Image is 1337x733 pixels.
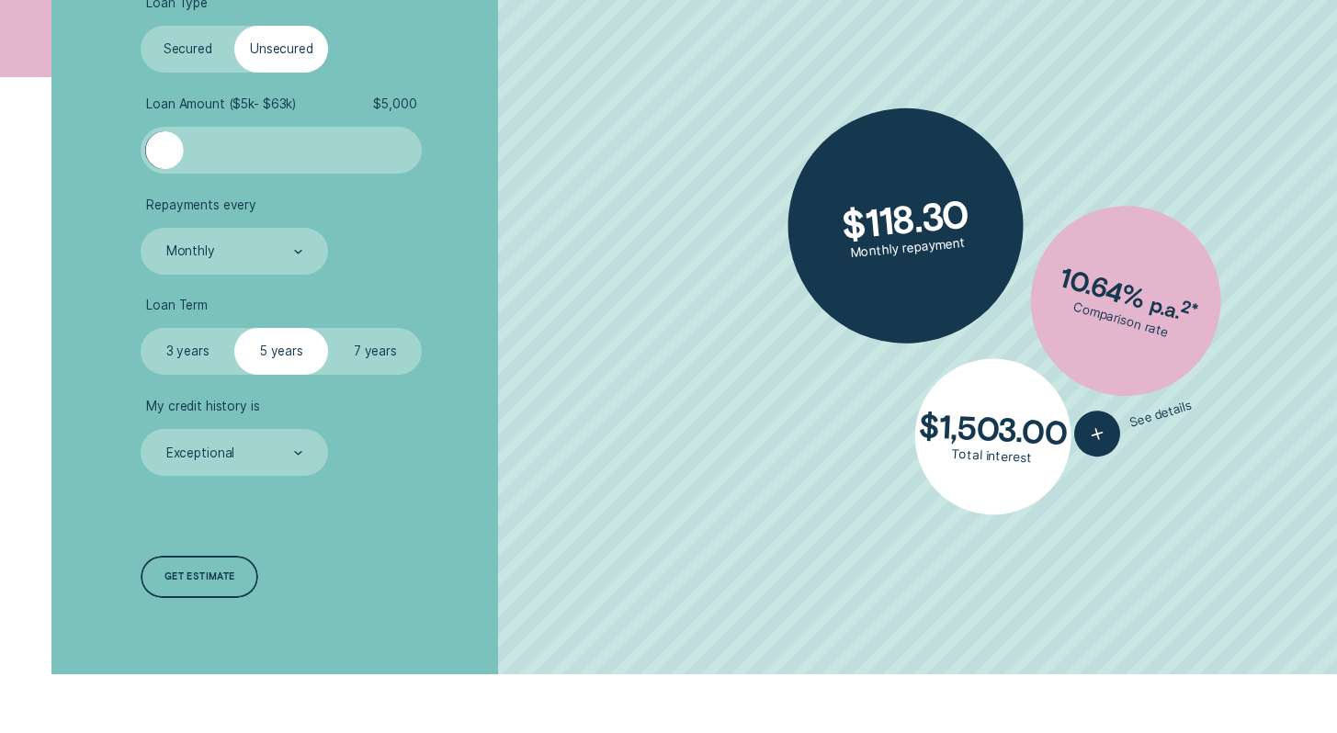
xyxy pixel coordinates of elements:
span: $ 5,000 [373,96,416,112]
button: See details [1069,384,1198,464]
span: Loan Term [146,298,208,313]
span: See details [1128,398,1194,431]
div: Monthly [166,244,215,260]
label: Unsecured [234,26,328,73]
label: 7 years [328,328,422,375]
a: Get estimate [141,556,258,598]
div: Exceptional [166,445,235,461]
span: Repayments every [146,197,256,213]
span: Loan Amount ( $5k - $63k ) [146,96,296,112]
label: 3 years [141,328,234,375]
span: My credit history is [146,399,259,414]
label: 5 years [234,328,328,375]
label: Secured [141,26,234,73]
